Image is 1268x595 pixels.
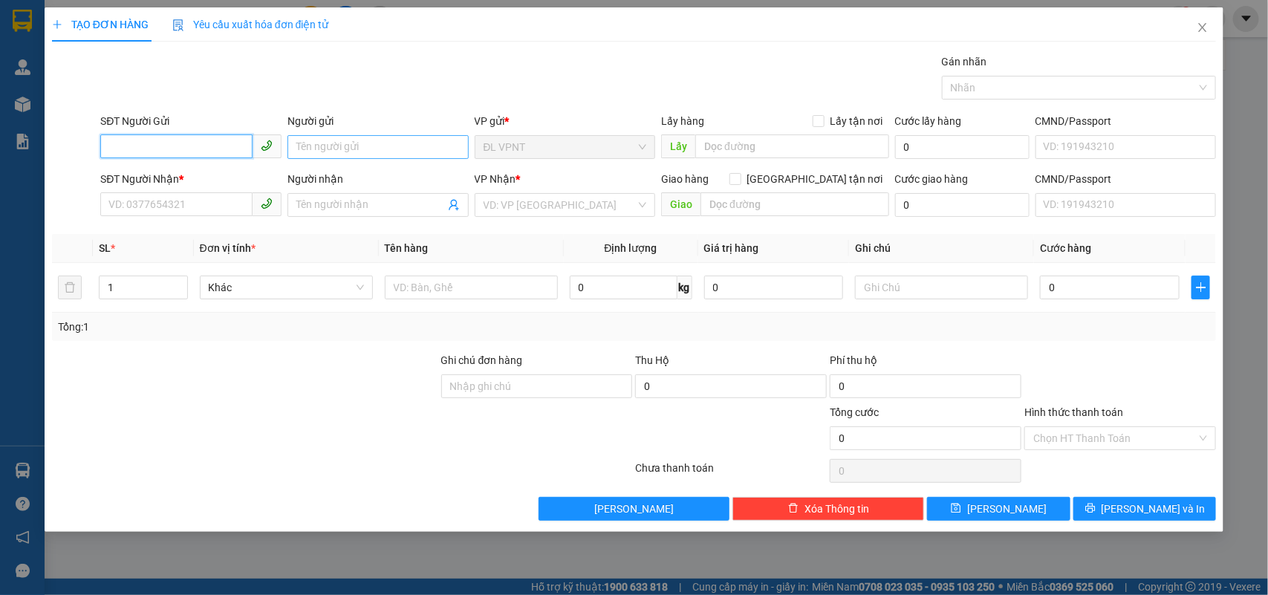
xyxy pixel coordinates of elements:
[287,113,469,129] div: Người gửi
[539,497,730,521] button: [PERSON_NAME]
[732,497,924,521] button: deleteXóa Thông tin
[172,19,184,31] img: icon
[385,242,429,254] span: Tên hàng
[704,242,759,254] span: Giá trị hàng
[830,406,879,418] span: Tổng cước
[695,134,889,158] input: Dọc đường
[788,503,799,515] span: delete
[475,173,516,185] span: VP Nhận
[741,171,889,187] span: [GEOGRAPHIC_DATA] tận nơi
[855,276,1028,299] input: Ghi Chú
[594,501,674,517] span: [PERSON_NAME]
[441,354,523,366] label: Ghi chú đơn hàng
[261,198,273,209] span: phone
[475,113,656,129] div: VP gửi
[1191,276,1210,299] button: plus
[849,234,1034,263] th: Ghi chú
[100,113,282,129] div: SĐT Người Gửi
[661,134,695,158] span: Lấy
[951,503,961,515] span: save
[99,242,111,254] span: SL
[200,242,256,254] span: Đơn vị tính
[484,136,647,158] span: ĐL VPNT
[634,460,829,486] div: Chưa thanh toán
[895,193,1030,217] input: Cước giao hàng
[661,192,700,216] span: Giao
[100,171,282,187] div: SĐT Người Nhận
[661,173,709,185] span: Giao hàng
[1024,406,1123,418] label: Hình thức thanh toán
[58,319,490,335] div: Tổng: 1
[1085,503,1096,515] span: printer
[448,199,460,211] span: user-add
[172,19,329,30] span: Yêu cầu xuất hóa đơn điện tử
[942,56,987,68] label: Gán nhãn
[895,135,1030,159] input: Cước lấy hàng
[385,276,558,299] input: VD: Bàn, Ghế
[895,173,969,185] label: Cước giao hàng
[635,354,669,366] span: Thu Hộ
[895,115,962,127] label: Cước lấy hàng
[1035,171,1217,187] div: CMND/Passport
[1040,242,1091,254] span: Cước hàng
[927,497,1070,521] button: save[PERSON_NAME]
[605,242,657,254] span: Định lượng
[704,276,844,299] input: 0
[1102,501,1206,517] span: [PERSON_NAME] và In
[287,171,469,187] div: Người nhận
[1197,22,1209,33] span: close
[1035,113,1217,129] div: CMND/Passport
[825,113,889,129] span: Lấy tận nơi
[804,501,869,517] span: Xóa Thông tin
[1192,282,1209,293] span: plus
[52,19,62,30] span: plus
[700,192,889,216] input: Dọc đường
[1182,7,1223,49] button: Close
[52,19,149,30] span: TẠO ĐƠN HÀNG
[58,276,82,299] button: delete
[967,501,1047,517] span: [PERSON_NAME]
[209,276,364,299] span: Khác
[661,115,704,127] span: Lấy hàng
[830,352,1021,374] div: Phí thu hộ
[677,276,692,299] span: kg
[441,374,633,398] input: Ghi chú đơn hàng
[1073,497,1216,521] button: printer[PERSON_NAME] và In
[261,140,273,152] span: phone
